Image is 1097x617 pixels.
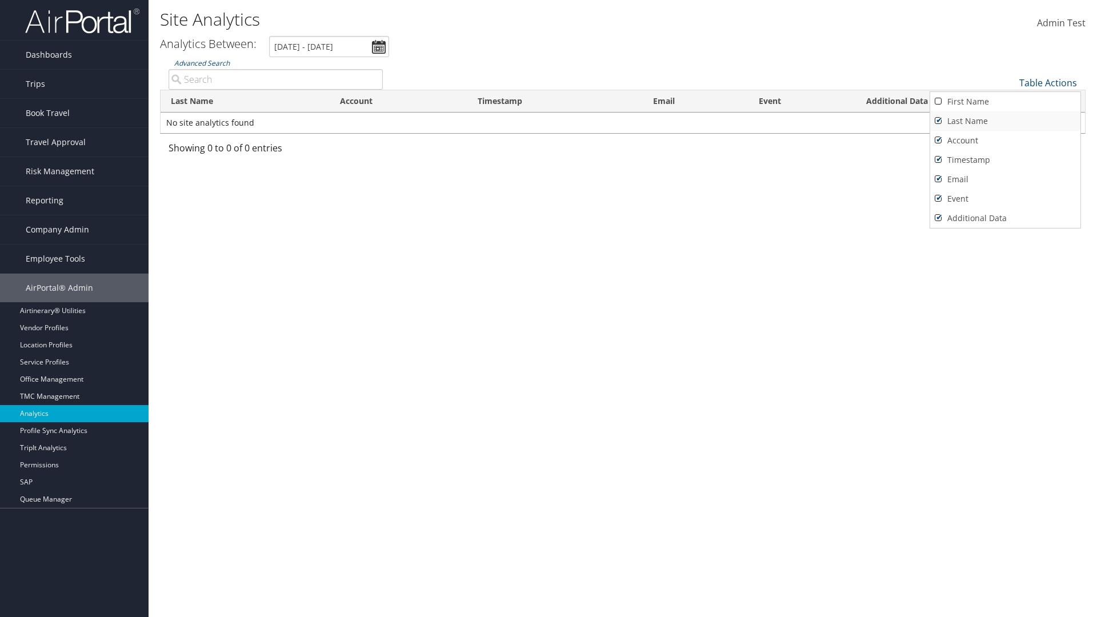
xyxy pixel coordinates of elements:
[26,186,63,215] span: Reporting
[25,7,139,34] img: airportal-logo.png
[26,215,89,244] span: Company Admin
[930,131,1080,150] a: Account
[26,245,85,273] span: Employee Tools
[26,70,45,98] span: Trips
[930,111,1080,131] a: Last Name
[26,41,72,69] span: Dashboards
[26,274,93,302] span: AirPortal® Admin
[26,99,70,127] span: Book Travel
[930,209,1080,228] a: Additional Data
[930,170,1080,189] a: Email
[930,150,1080,170] a: Timestamp
[930,189,1080,209] a: Event
[930,92,1080,111] a: First Name
[26,157,94,186] span: Risk Management
[26,128,86,157] span: Travel Approval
